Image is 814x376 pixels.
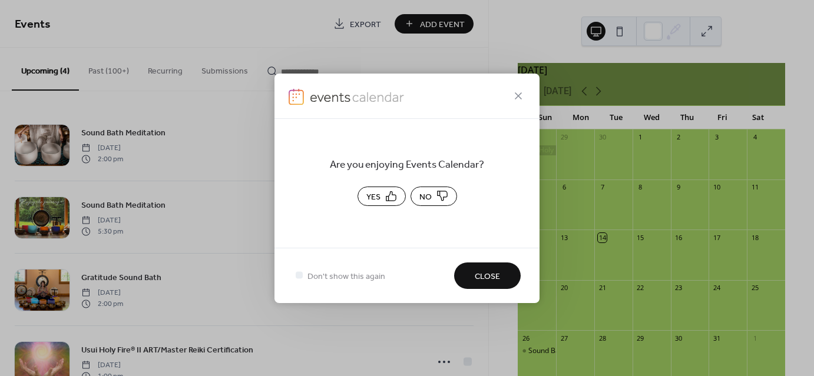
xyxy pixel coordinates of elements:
[475,270,500,282] span: Close
[411,187,457,206] button: No
[358,187,406,206] button: Yes
[289,88,304,105] img: logo-icon
[307,270,385,282] span: Don't show this again
[310,88,405,105] img: logo-icon
[293,157,521,173] span: Are you enjoying Events Calendar?
[366,191,380,203] span: Yes
[454,262,521,289] button: Close
[419,191,432,203] span: No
